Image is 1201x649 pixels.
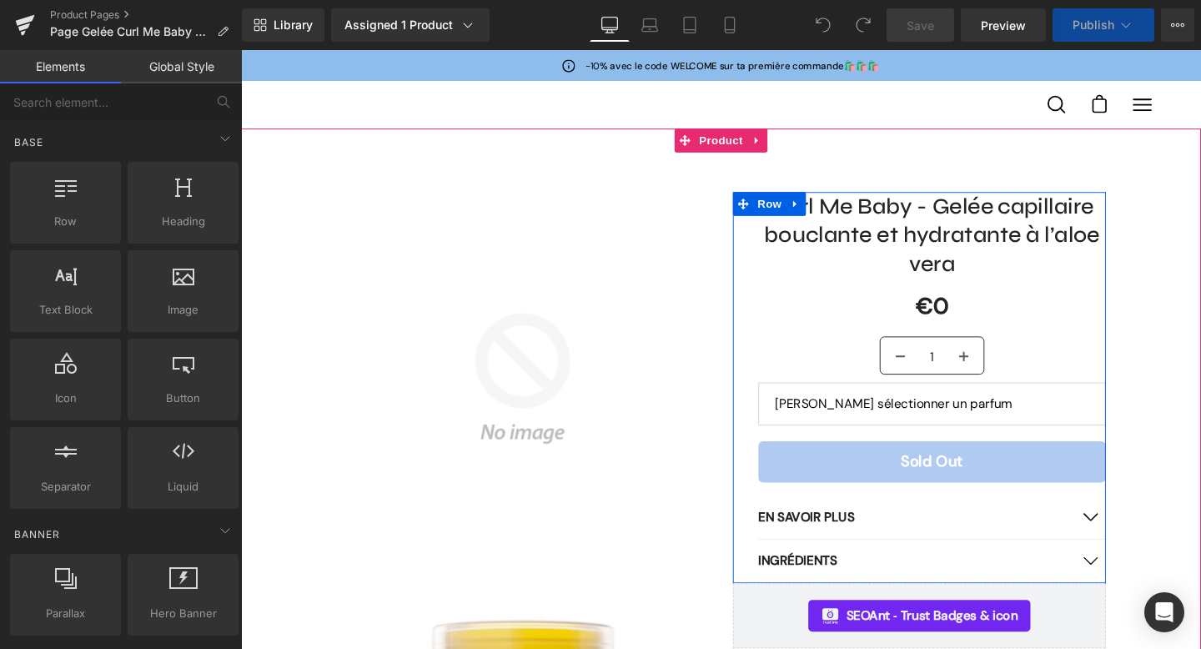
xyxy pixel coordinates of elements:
[907,17,934,34] span: Save
[572,149,594,174] a: Expand / Collapse
[133,213,234,230] span: Heading
[133,301,234,319] span: Image
[13,526,62,542] span: Banner
[15,605,116,622] span: Parallax
[532,83,554,108] a: Expand / Collapse
[50,8,242,22] a: Product Pages
[539,149,572,174] span: Row
[590,8,630,42] a: Desktop
[478,83,532,108] span: Product
[15,390,116,407] span: Icon
[13,134,45,150] span: Base
[133,605,234,622] span: Hero Banner
[362,9,671,24] p: -10 🛍️🛍️🛍️
[710,8,750,42] a: Mobile
[1073,18,1114,32] span: Publish
[694,422,759,443] span: Sold Out
[100,149,492,541] img: Curl Me Baby - Gelée capillaire bouclante et hydratante à l’aloe vera
[15,301,116,319] span: Text Block
[133,478,234,496] span: Liquid
[839,33,876,83] a: Rechercher
[630,8,670,42] a: Laptop
[544,527,876,547] p: Ingrédients
[274,18,313,33] span: Library
[242,8,324,42] a: New Library
[961,8,1046,42] a: Preview
[15,478,116,496] span: Separator
[133,390,234,407] span: Button
[377,10,634,23] strong: % avec le code WELCOME sur ta première commande
[544,481,876,501] p: En savoir plus
[544,149,909,240] a: Curl Me Baby - Gelée capillaire bouclante et hydratante à l’aloe vera
[50,25,210,38] span: Page Gelée Curl Me Baby REGULAR
[1053,8,1154,42] button: Publish
[15,213,116,230] span: Row
[847,8,880,42] button: Redo
[1144,592,1184,632] div: Open Intercom Messenger
[1161,8,1194,42] button: More
[981,17,1026,34] span: Preview
[670,8,710,42] a: Tablet
[636,585,817,605] span: SEOAnt ‑ Trust Badges & icon
[544,411,909,455] button: Sold Out
[710,241,744,288] span: €0
[807,8,840,42] button: Undo
[50,45,75,70] a: Cloud Curls
[121,50,242,83] a: Global Style
[344,17,476,33] div: Assigned 1 Product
